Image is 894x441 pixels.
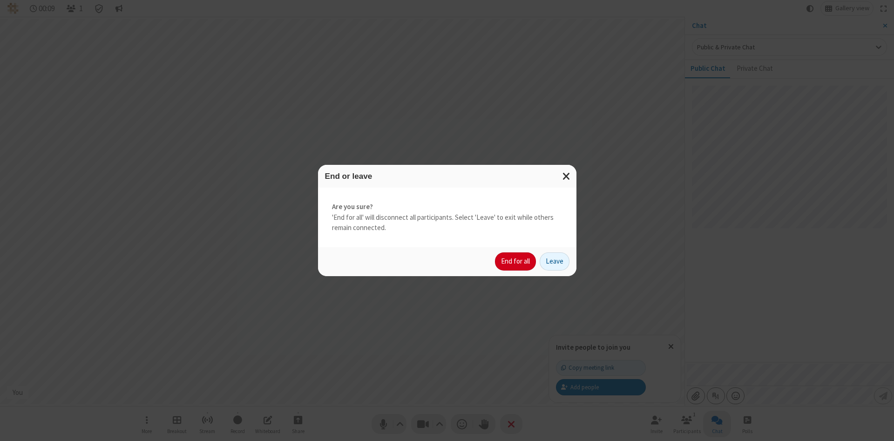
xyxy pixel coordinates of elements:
[557,165,576,188] button: Close modal
[318,188,576,247] div: 'End for all' will disconnect all participants. Select 'Leave' to exit while others remain connec...
[325,172,569,181] h3: End or leave
[495,252,536,271] button: End for all
[540,252,569,271] button: Leave
[332,202,562,212] strong: Are you sure?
